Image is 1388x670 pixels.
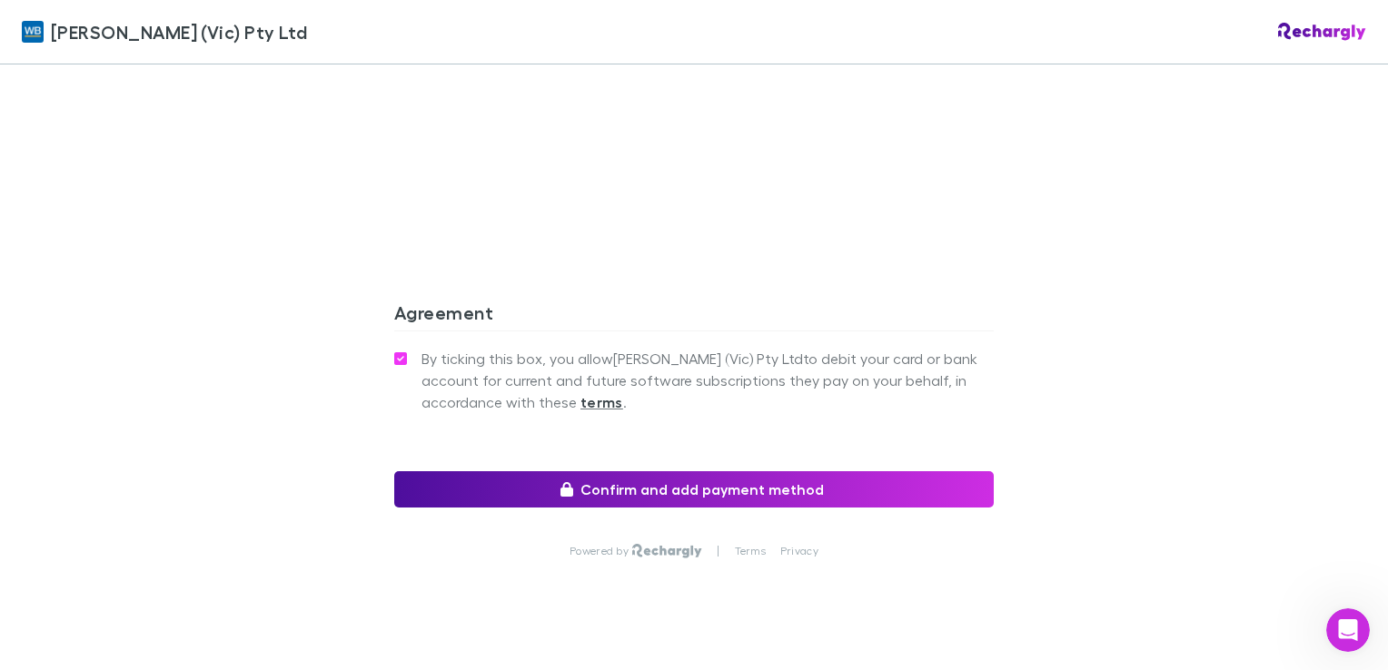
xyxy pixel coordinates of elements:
button: Confirm and add payment method [394,471,994,507]
p: | [717,544,719,558]
span: By ticking this box, you allow [PERSON_NAME] (Vic) Pty Ltd to debit your card or bank account for... [421,348,994,413]
p: Powered by [570,544,632,558]
span: [PERSON_NAME] (Vic) Pty Ltd [51,18,307,45]
iframe: Intercom live chat [1326,608,1370,652]
a: Privacy [780,544,818,558]
img: William Buck (Vic) Pty Ltd's Logo [22,21,44,43]
strong: terms [580,393,623,411]
img: Rechargly Logo [1278,23,1366,41]
a: Terms [735,544,766,558]
img: Rechargly Logo [632,544,702,558]
h3: Agreement [394,301,994,330]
